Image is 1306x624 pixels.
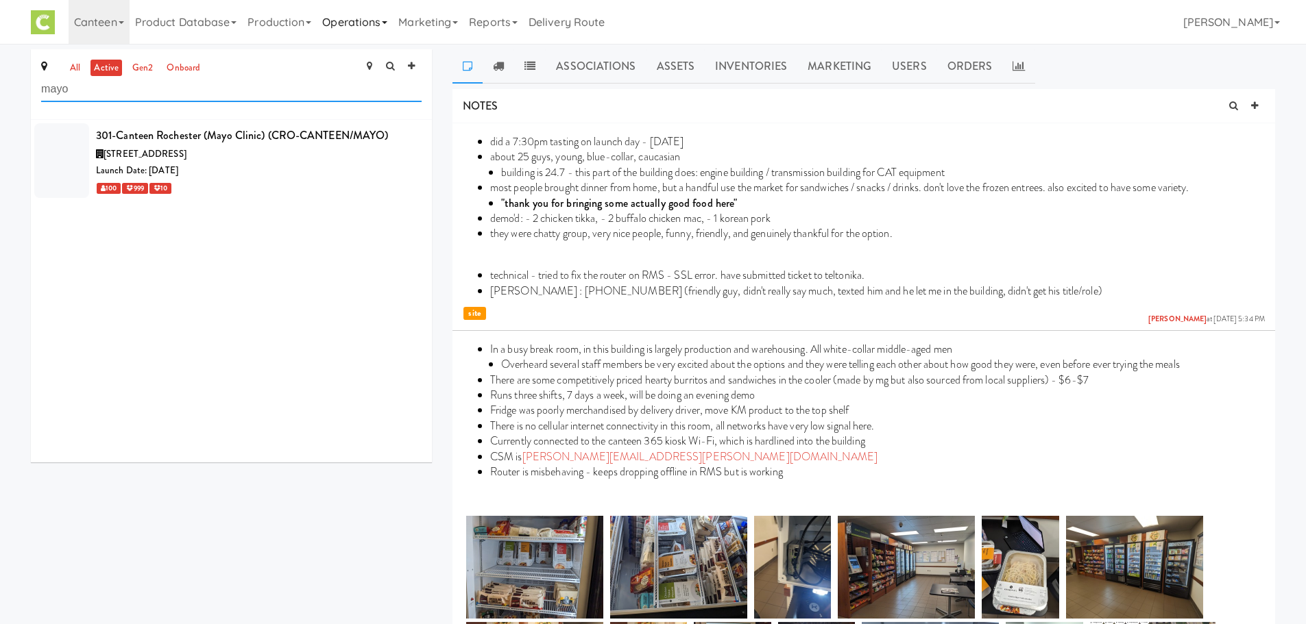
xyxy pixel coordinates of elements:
[490,449,1265,464] li: CSM is
[96,162,422,179] div: Launch Date: [DATE]
[463,307,486,320] span: site
[982,516,1059,619] img: mzwvs7m3lovmxzs6upla.jpg
[546,49,646,84] a: Associations
[41,77,422,102] input: Search site
[490,284,1265,299] li: [PERSON_NAME] : [PHONE_NUMBER] (friendly guy, didn't really say much, texted him and he let me in...
[882,49,937,84] a: Users
[31,10,55,34] img: Micromart
[463,98,498,114] span: NOTES
[96,125,422,146] div: 301-Canteen Rochester (Mayo Clinic) (CRO-CANTEEN/MAYO)
[1148,314,1265,325] span: at [DATE] 5:34 PM
[838,516,975,619] img: efjml7awhhgqyw2eiuel.jpg
[937,49,1003,84] a: Orders
[149,183,171,194] span: 10
[490,464,1265,479] li: Router is misbehaving - keeps dropping offline in RMS but is working
[66,60,84,77] a: all
[104,147,186,160] span: [STREET_ADDRESS]
[797,49,882,84] a: Marketing
[490,373,1265,388] li: There are some competitively priced hearty burritos and sandwiches in the cooler (made by mg but ...
[705,49,797,84] a: Inventories
[490,149,1265,164] li: about 25 guys, young, blue-collar, caucasian
[90,60,122,77] a: active
[501,195,737,211] strong: "thank you for bringing some actually good food here"
[522,449,878,464] a: [PERSON_NAME][EMAIL_ADDRESS][PERSON_NAME][DOMAIN_NAME]
[129,60,156,77] a: gen2
[1066,516,1203,619] img: gnx0ktyjuwatk2gcxo8d.jpg
[490,180,1265,195] li: most people brought dinner from home, but a handful use the market for sandwiches / snacks / drin...
[490,134,1265,149] li: did a 7:30pm tasting on launch day - [DATE]
[646,49,705,84] a: Assets
[31,120,432,201] li: 301-Canteen Rochester (Mayo Clinic) (CRO-CANTEEN/MAYO)[STREET_ADDRESS]Launch Date: [DATE] 100 999 10
[490,419,1265,434] li: There is no cellular internet connectivity in this room, all networks have very low signal here.
[610,516,747,619] img: umgctwsotqbjyzngjms0.jpg
[466,516,603,619] img: cqpxfrrdmkr9dzk9gf6q.jpg
[163,60,204,77] a: onboard
[490,388,1265,403] li: Runs three shifts, 7 days a week, will be doing an evening demo
[501,165,1265,180] li: building is 24.7 - this part of the building does: engine building / transmission building for CA...
[97,183,121,194] span: 100
[490,403,1265,418] li: Fridge was poorly merchandised by delivery driver, move KM product to the top shelf
[490,268,1265,283] li: technical - tried to fix the router on RMS - SSL error. have submitted ticket to teltonika.
[1148,314,1207,324] a: [PERSON_NAME]
[754,516,832,619] img: u8lzskstecwxyb6wigqt.jpg
[122,183,147,194] span: 999
[490,342,1265,357] li: In a busy break room, in this building is largely production and warehousing. All white-collar mi...
[501,357,1265,372] li: Overheard several staff members be very excited about the options and they were telling each othe...
[490,434,1265,449] li: Currently connected to the canteen 365 kiosk Wi-Fi, which is hardlined into the building
[490,211,1265,226] li: demo'd: - 2 chicken tikka, - 2 buffalo chicken mac, - 1 korean pork
[490,226,1265,241] li: they were chatty group, very nice people, funny, friendly, and genuinely thankful for the option.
